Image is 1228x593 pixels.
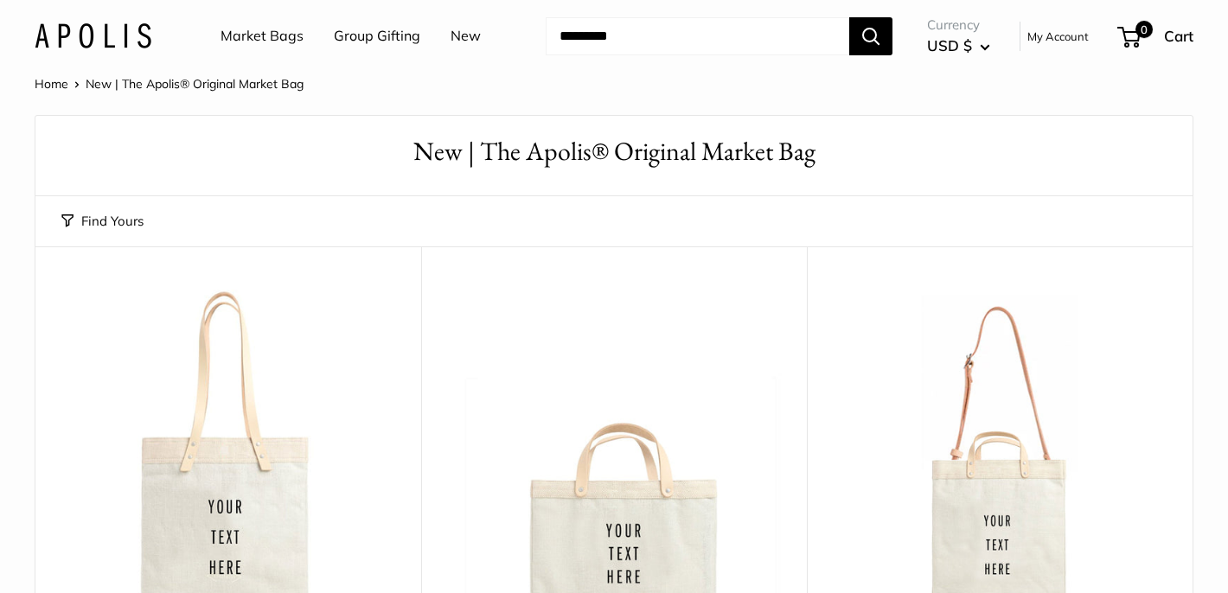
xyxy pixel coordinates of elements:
[1135,21,1153,38] span: 0
[927,32,990,60] button: USD $
[334,23,420,49] a: Group Gifting
[927,36,972,54] span: USD $
[1164,27,1193,45] span: Cart
[1027,26,1089,47] a: My Account
[35,76,68,92] a: Home
[221,23,304,49] a: Market Bags
[61,209,144,233] button: Find Yours
[86,76,304,92] span: New | The Apolis® Original Market Bag
[849,17,892,55] button: Search
[35,73,304,95] nav: Breadcrumb
[546,17,849,55] input: Search...
[35,23,151,48] img: Apolis
[451,23,481,49] a: New
[927,13,990,37] span: Currency
[61,133,1167,170] h1: New | The Apolis® Original Market Bag
[1119,22,1193,50] a: 0 Cart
